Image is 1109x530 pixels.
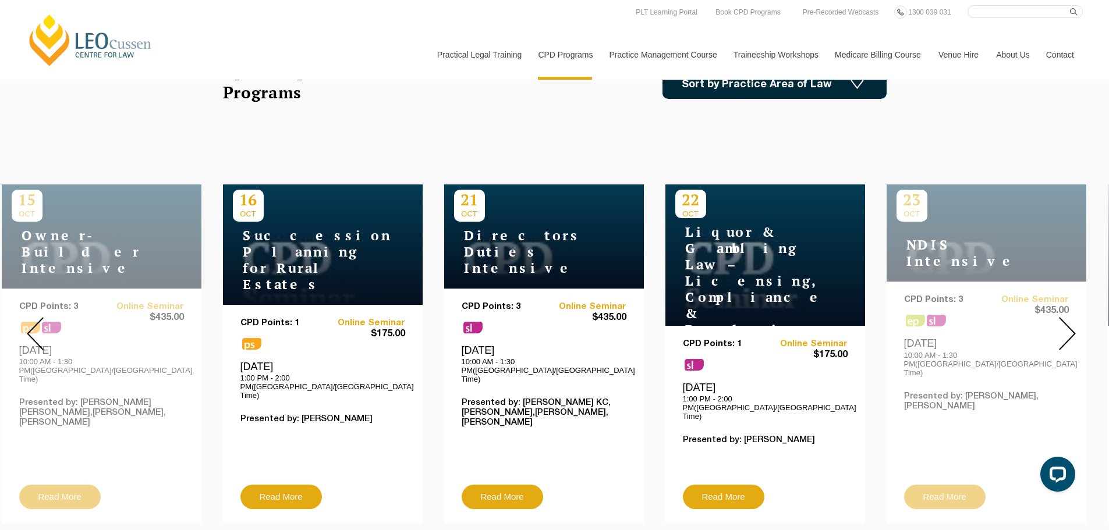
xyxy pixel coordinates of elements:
p: 10:00 AM - 1:30 PM([GEOGRAPHIC_DATA]/[GEOGRAPHIC_DATA] Time) [462,357,626,383]
h4: Directors Duties Intensive [454,227,600,276]
a: Contact [1037,30,1083,80]
a: 1300 039 031 [905,6,954,19]
div: [DATE] [683,381,848,421]
span: 1300 039 031 [908,8,951,16]
p: 16 [233,190,264,209]
p: Presented by: [PERSON_NAME] [683,435,848,445]
span: $435.00 [544,312,626,324]
a: Pre-Recorded Webcasts [800,6,882,19]
img: Icon [851,80,864,90]
a: Online Seminar [323,318,405,328]
span: sl [463,322,483,333]
p: 21 [454,190,485,209]
p: Presented by: [PERSON_NAME] KC,[PERSON_NAME],[PERSON_NAME],[PERSON_NAME] [462,398,626,428]
a: CPD Programs [529,30,600,80]
p: 1:00 PM - 2:00 PM([GEOGRAPHIC_DATA]/[GEOGRAPHIC_DATA] Time) [240,374,405,400]
span: sl [685,359,704,371]
h4: Liquor & Gambling Law – Licensing, Compliance & Regulations [675,224,821,338]
img: Next [1059,317,1076,350]
a: Online Seminar [544,302,626,312]
p: Presented by: [PERSON_NAME] [240,414,405,424]
span: OCT [675,209,706,218]
span: OCT [233,209,264,218]
a: [PERSON_NAME] Centre for Law [26,13,155,67]
a: Read More [240,485,322,509]
img: Prev [27,317,44,350]
span: $175.00 [323,328,405,340]
span: ps [242,338,261,350]
a: Read More [683,485,764,509]
a: Traineeship Workshops [725,30,826,80]
a: Read More [462,485,543,509]
span: $175.00 [765,349,848,361]
a: Practical Legal Training [428,30,530,80]
a: Medicare Billing Course [826,30,930,80]
p: CPD Points: 3 [462,302,544,312]
div: [DATE] [240,360,405,400]
h2: Upcoming CPD Law Programs [223,60,412,103]
div: [DATE] [462,344,626,383]
h4: Succession Planning for Rural Estates [233,227,378,293]
p: CPD Points: 1 [240,318,323,328]
a: About Us [987,30,1037,80]
a: Practice Management Course [601,30,725,80]
a: Online Seminar [765,339,848,349]
a: PLT Learning Portal [633,6,700,19]
span: OCT [454,209,485,218]
a: Book CPD Programs [713,6,783,19]
p: 1:00 PM - 2:00 PM([GEOGRAPHIC_DATA]/[GEOGRAPHIC_DATA] Time) [683,394,848,421]
p: 22 [675,190,706,209]
a: Sort by Practice Area of Law [662,70,887,99]
p: CPD Points: 1 [683,339,766,349]
iframe: LiveChat chat widget [1031,452,1080,501]
a: Venue Hire [930,30,987,80]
